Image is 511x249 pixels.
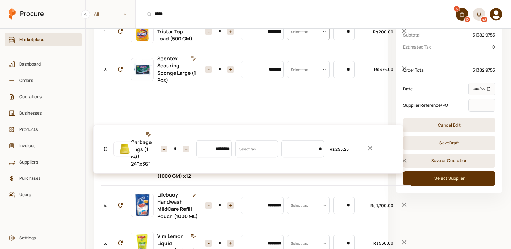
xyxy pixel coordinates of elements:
div: Rs 530.00 [358,240,394,247]
button: Decrease item quantity [227,28,234,35]
a: Lifebuoy Handwash MildCare Refill Pouch (1000 ML) [157,191,198,220]
div: 51382.9755 [472,31,495,39]
div: Subtotal [403,31,495,39]
input: 4 Items [212,66,227,73]
a: Orders [5,74,82,87]
input: 2 Items [212,28,227,35]
button: Decrease item quantity [227,240,234,247]
a: Businesses [5,106,82,120]
a: Spontex Scouring Sponge Large (1 Pcs) [157,55,196,83]
span: Businesses [19,110,72,116]
span: Suppliers [19,159,72,165]
span: 2. [104,66,107,73]
input: Products, Businesses, Users, Suppliers, Orders, and Purchases [140,5,451,23]
input: 2 Items [212,202,227,209]
div: 0 [492,43,495,51]
button: Increase item quantity [205,202,212,209]
div: Supplier Reference/PO [400,99,466,111]
button: Remove Item [397,198,411,213]
a: Purchases [5,172,82,185]
a: Users [5,188,82,201]
div: Rs 1,700.00 [358,202,394,209]
div: Rs 376.00 [358,66,394,73]
div: 1.Bonus Tristar Top Load (500 GM)Select taxRs 200.00Remove Item [101,14,411,49]
a: Suppliers [5,155,82,169]
button: Edit Note [188,55,198,62]
span: 5. [104,240,107,247]
button: Cancel Edit [403,118,495,132]
span: Users [19,191,72,198]
p: Estimated Tax [403,44,492,50]
button: Save as Quotation [403,154,495,168]
span: Settings [19,234,72,241]
span: All [94,11,99,17]
span: Dashboard [19,61,72,67]
span: All [86,8,135,20]
div: Rs 295.25 [328,145,349,152]
button: Decrease item quantity [227,202,234,209]
button: Increase item quantity [161,146,167,152]
button: 53 [473,8,485,21]
span: Procure [20,9,44,18]
a: Invoices [5,139,82,153]
a: Products [5,123,82,136]
span: 1. [104,28,107,35]
button: Remove Item [397,154,411,169]
button: Decrease item quantity [227,66,234,73]
a: Marketplace [5,33,82,46]
button: Select Supplier [403,171,495,186]
a: Garbage Bags (1 KG) 24"x36" [131,139,152,167]
div: Estimated Tax [403,43,495,51]
button: Edit Note [188,232,198,240]
button: Increase item quantity [205,240,212,247]
div: 53 [481,17,487,22]
div: Rs 200.00 [358,28,394,35]
div: Garbage Bags (1 KG) 24"x36"Select taxRs 295.25Remove Item [101,125,395,173]
button: Remove Item [397,24,411,39]
span: 4. [104,202,107,209]
div: 4.Lifebuoy Handwash MildCare Refill Pouch (1000 ML)Select taxRs 1,700.00Remove Item [101,185,411,226]
button: Remove Item [397,62,411,77]
a: Procure [9,8,44,20]
button: Edit Note [143,130,154,138]
a: Nestle Everyday Tea [PERSON_NAME] (1000 GM) x12 [157,144,198,179]
span: Quotations [19,93,72,100]
span: Products [19,126,72,133]
input: 1 Items [212,240,227,247]
p: Order Total [403,67,472,73]
div: Order Total [403,66,495,74]
button: Remove Item [352,141,388,157]
button: Decrease item quantity [183,146,189,152]
span: Invoices [19,142,72,149]
a: Dashboard [5,57,82,71]
div: 12 [465,17,470,22]
button: SaveDraft [403,136,495,150]
button: Edit Note [188,191,198,199]
input: 1 Items [167,146,183,152]
a: Quotations [5,90,82,104]
span: Purchases [19,175,72,182]
a: Settings [5,231,82,245]
a: 12 [456,8,468,21]
span: Marketplace [19,36,72,43]
div: 2.Spontex Scouring Sponge Large (1 Pcs)Select taxRs 376.00Remove Item [101,49,411,89]
button: Increase item quantity [205,28,212,35]
p: Subtotal [403,32,472,38]
a: Bonus Tristar Top Load (500 GM) [157,21,192,42]
div: Date [400,83,466,95]
button: Increase item quantity [205,66,212,73]
div: 51382.9755 [472,66,495,74]
span: Orders [19,77,72,84]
